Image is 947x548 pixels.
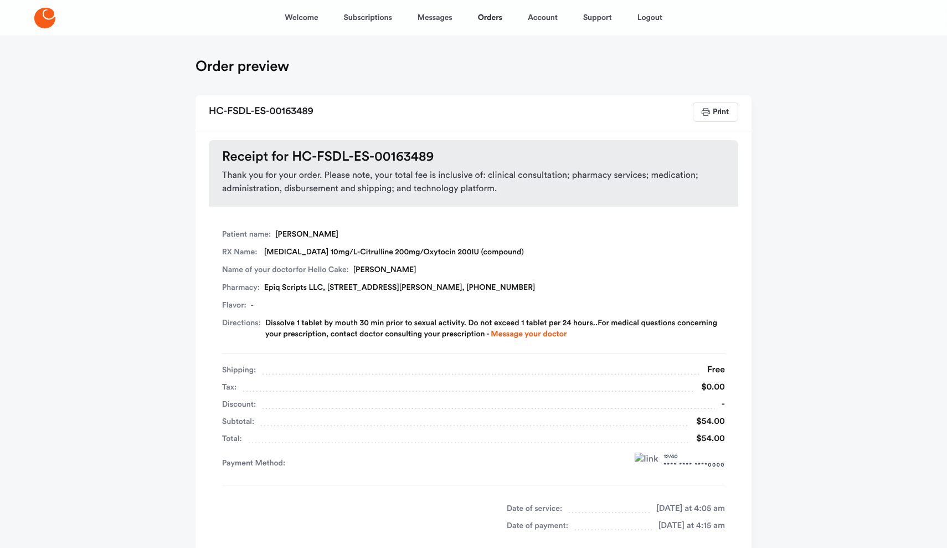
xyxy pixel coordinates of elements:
h1: Order preview [195,58,289,75]
div: [DATE] at 4:15 am [652,518,725,534]
span: Name of your doctor : [222,264,349,275]
div: $54.00 [689,414,725,429]
span: Payment Method: [222,457,291,469]
div: - [715,397,725,412]
h2: HC-FSDL-ES-00163489 [209,102,313,122]
span: Flavor: [222,300,246,311]
button: Print [693,102,738,122]
div: $0.00 [694,380,725,395]
span: Directions: [222,317,261,340]
div: - [222,300,725,311]
a: Welcome [285,4,318,31]
span: Print [712,108,729,116]
span: RX Name: [222,247,260,258]
span: Total: [222,431,242,447]
div: [PERSON_NAME] [222,264,725,275]
div: Dissolve 1 tablet by mouth 30 min prior to sexual activity. Do not exceed 1 tablet per 24 hours..... [265,317,725,340]
a: Messages [418,4,452,31]
span: 12 / 40 [664,453,725,461]
div: Epiq Scripts LLC, [STREET_ADDRESS][PERSON_NAME], [PHONE_NUMBER] [222,282,725,293]
span: Pharmacy: [222,282,260,293]
div: [PERSON_NAME] [222,229,725,240]
a: Logout [637,4,662,31]
span: Thank you for your order. Please note, your total fee is inclusive of: clinical consultation; pha... [222,169,725,196]
a: Orders [478,4,502,31]
div: [MEDICAL_DATA] 10mg/L-Citrulline 200mg/Oxytocin 200IU (compound) [222,247,725,258]
a: Support [583,4,612,31]
a: Account [528,4,558,31]
span: Patient name: [222,229,271,240]
a: Message your doctor [491,330,567,338]
span: Date of payment: [507,518,568,534]
div: Free [701,362,725,378]
span: Shipping: [222,362,256,378]
img: link [635,453,658,469]
div: $54.00 [689,431,725,447]
div: [DATE] at 4:05 am [650,501,725,516]
h3: Receipt for HC-FSDL-ES-00163489 [222,149,725,165]
span: Discount: [222,397,256,412]
span: Tax: [222,380,236,395]
span: Date of service: [507,501,562,516]
span: Subtotal: [222,414,254,429]
span: for Hello Cake [296,266,346,274]
a: Subscriptions [344,4,392,31]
